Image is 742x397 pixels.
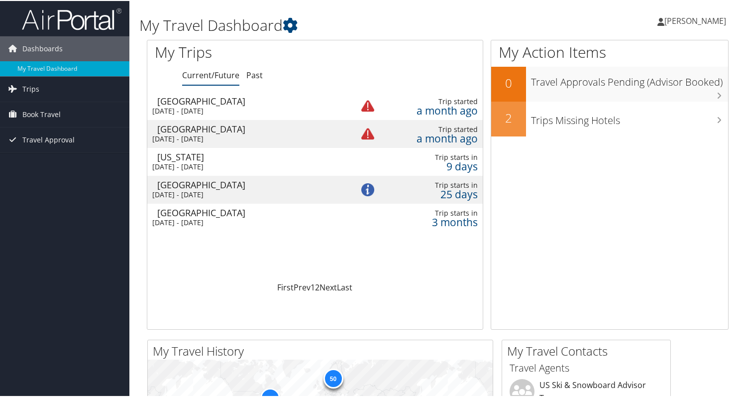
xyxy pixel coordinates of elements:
[384,217,477,226] div: 3 months
[22,35,63,60] span: Dashboards
[531,69,728,88] h3: Travel Approvals Pending (Advisor Booked)
[22,76,39,101] span: Trips
[384,105,477,114] div: a month ago
[22,6,121,30] img: airportal-logo.png
[182,69,239,80] a: Current/Future
[491,109,526,126] h2: 2
[657,5,736,35] a: [PERSON_NAME]
[384,152,477,161] div: Trip starts in
[152,189,338,198] div: [DATE] - [DATE]
[152,161,338,170] div: [DATE] - [DATE]
[294,281,311,292] a: Prev
[531,108,728,127] h3: Trips Missing Hotels
[664,14,726,25] span: [PERSON_NAME]
[315,281,319,292] a: 2
[22,127,75,151] span: Travel Approval
[277,281,294,292] a: First
[246,69,263,80] a: Past
[157,124,343,132] div: [GEOGRAPHIC_DATA]
[152,133,338,142] div: [DATE] - [DATE]
[361,99,375,112] img: alert-flat-solid-warning.png
[384,180,477,189] div: Trip starts in
[491,74,526,91] h2: 0
[384,208,477,217] div: Trip starts in
[155,41,335,62] h1: My Trips
[153,342,493,359] h2: My Travel History
[384,161,477,170] div: 9 days
[384,189,477,198] div: 25 days
[507,342,670,359] h2: My Travel Contacts
[491,66,728,101] a: 0Travel Approvals Pending (Advisor Booked)
[152,217,338,226] div: [DATE] - [DATE]
[157,207,343,216] div: [GEOGRAPHIC_DATA]
[361,127,375,140] img: alert-flat-solid-warning.png
[157,151,343,160] div: [US_STATE]
[323,367,343,387] div: 50
[491,101,728,135] a: 2Trips Missing Hotels
[491,41,728,62] h1: My Action Items
[157,96,343,105] div: [GEOGRAPHIC_DATA]
[319,281,337,292] a: Next
[139,14,537,35] h1: My Travel Dashboard
[510,360,663,374] h3: Travel Agents
[384,133,477,142] div: a month ago
[361,182,375,196] img: alert-flat-solid-info.png
[311,281,315,292] a: 1
[157,179,343,188] div: [GEOGRAPHIC_DATA]
[384,124,477,133] div: Trip started
[152,106,338,115] div: [DATE] - [DATE]
[22,101,61,126] span: Book Travel
[337,281,352,292] a: Last
[384,96,477,105] div: Trip started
